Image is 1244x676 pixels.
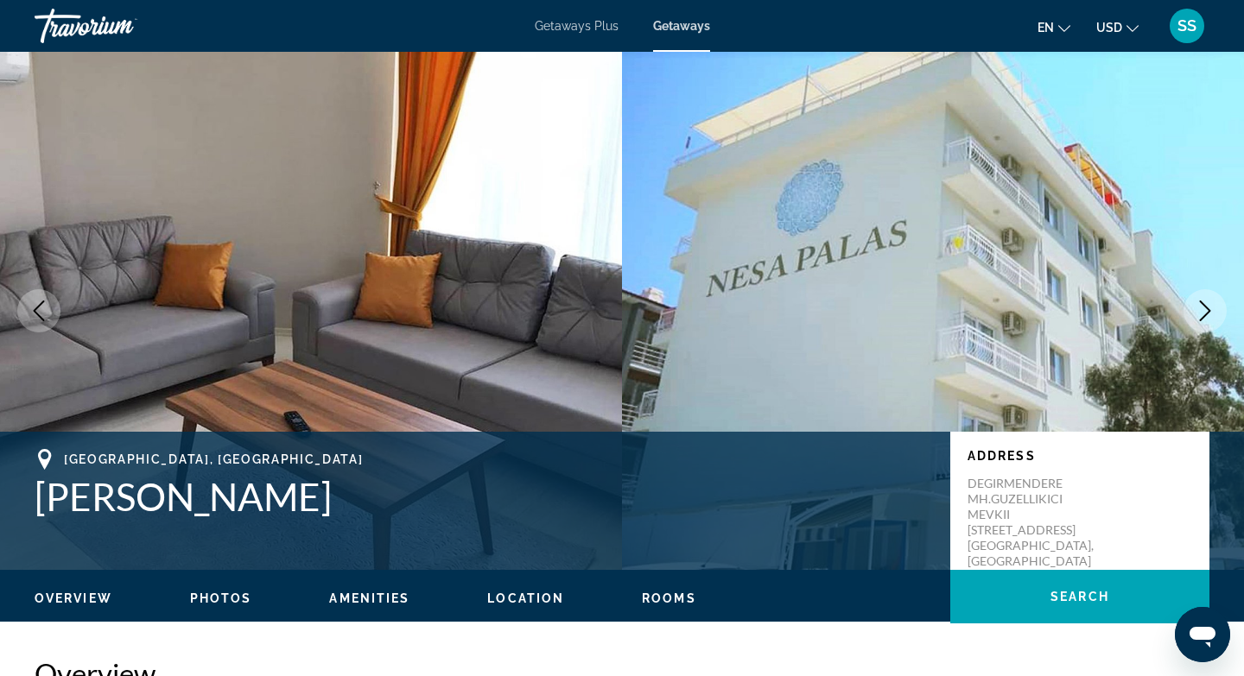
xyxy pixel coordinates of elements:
[64,452,363,466] span: [GEOGRAPHIC_DATA], [GEOGRAPHIC_DATA]
[35,3,207,48] a: Travorium
[1096,15,1139,40] button: Change currency
[1050,590,1109,603] span: Search
[1165,8,1209,44] button: User Menu
[17,289,60,332] button: Previous image
[487,591,564,605] span: Location
[1038,21,1054,35] span: en
[329,591,409,605] span: Amenities
[35,474,933,519] h1: [PERSON_NAME]
[1177,17,1196,35] span: SS
[968,449,1192,463] p: Address
[653,19,710,33] a: Getaways
[535,19,619,33] a: Getaways Plus
[35,591,112,605] span: Overview
[1175,607,1230,662] iframe: Кнопка запуска окна обмена сообщениями
[950,570,1209,623] button: Search
[1038,15,1070,40] button: Change language
[190,591,252,605] span: Photos
[35,591,112,606] button: Overview
[487,591,564,606] button: Location
[329,591,409,606] button: Amenities
[1096,21,1122,35] span: USD
[968,476,1106,569] p: DEGIRMENDERE MH.GUZELLIKICI MEVKII [STREET_ADDRESS] [GEOGRAPHIC_DATA], [GEOGRAPHIC_DATA]
[642,591,696,605] span: Rooms
[642,591,696,606] button: Rooms
[190,591,252,606] button: Photos
[1184,289,1227,332] button: Next image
